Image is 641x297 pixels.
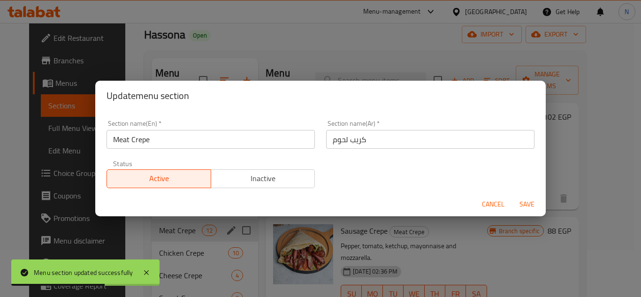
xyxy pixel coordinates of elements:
[516,198,538,210] span: Save
[107,88,534,103] h2: Update menu section
[211,169,315,188] button: Inactive
[326,130,534,149] input: Please enter section name(ar)
[107,130,315,149] input: Please enter section name(en)
[478,196,508,213] button: Cancel
[215,172,312,185] span: Inactive
[107,169,211,188] button: Active
[482,198,504,210] span: Cancel
[512,196,542,213] button: Save
[34,267,133,278] div: Menu section updated successfully
[111,172,207,185] span: Active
